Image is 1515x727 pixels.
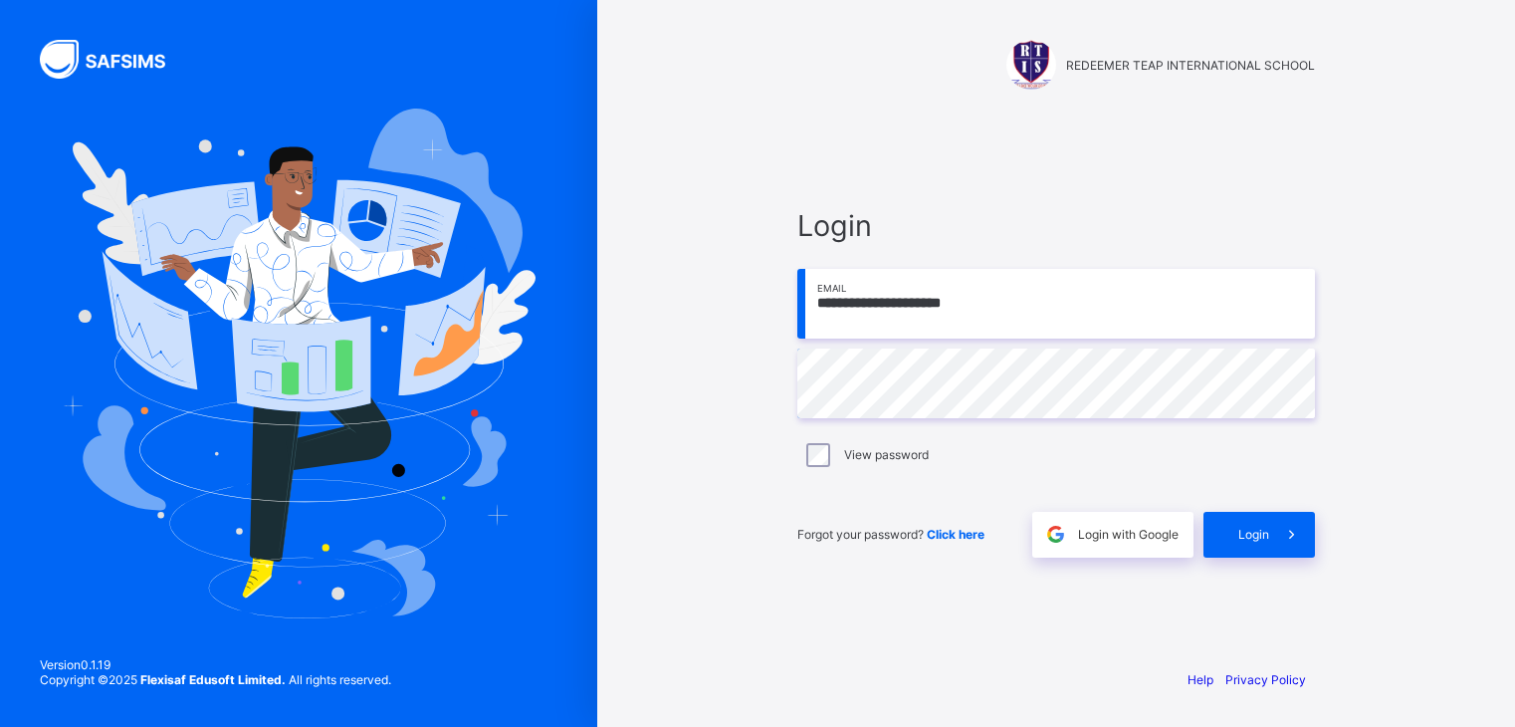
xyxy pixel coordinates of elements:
[40,40,189,79] img: SAFSIMS Logo
[844,447,929,462] label: View password
[1238,527,1269,542] span: Login
[40,672,391,687] span: Copyright © 2025 All rights reserved.
[1078,527,1179,542] span: Login with Google
[1044,523,1067,546] img: google.396cfc9801f0270233282035f929180a.svg
[140,672,286,687] strong: Flexisaf Edusoft Limited.
[1188,672,1213,687] a: Help
[40,657,391,672] span: Version 0.1.19
[797,208,1315,243] span: Login
[1225,672,1306,687] a: Privacy Policy
[797,527,984,542] span: Forgot your password?
[62,109,536,618] img: Hero Image
[927,527,984,542] a: Click here
[1066,58,1315,73] span: REDEEMER TEAP INTERNATIONAL SCHOOL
